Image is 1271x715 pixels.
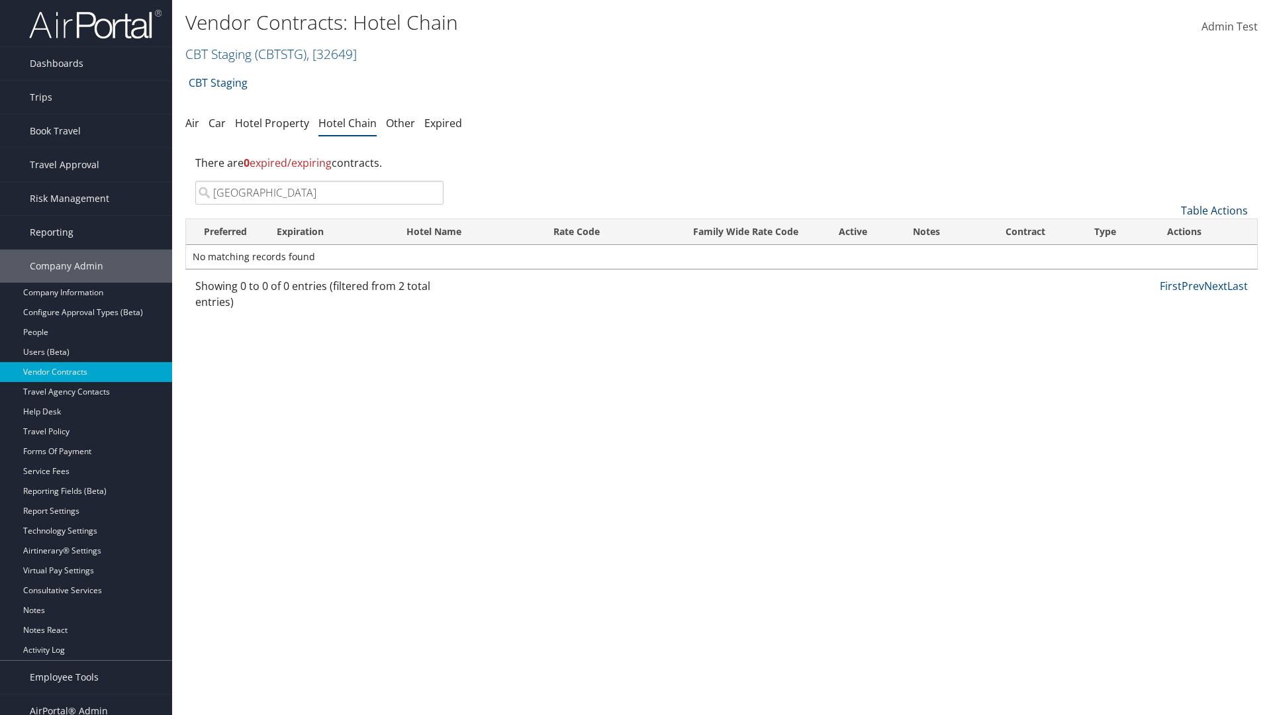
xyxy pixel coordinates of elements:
[186,245,1257,269] td: No matching records found
[884,219,969,245] th: Notes: activate to sort column ascending
[1227,279,1248,293] a: Last
[30,182,109,215] span: Risk Management
[1181,203,1248,218] a: Table Actions
[244,156,332,170] span: expired/expiring
[1201,19,1258,34] span: Admin Test
[189,70,248,96] a: CBT Staging
[265,219,395,245] th: Expiration: activate to sort column ascending
[185,9,900,36] h1: Vendor Contracts: Hotel Chain
[1204,279,1227,293] a: Next
[318,116,377,130] a: Hotel Chain
[30,250,103,283] span: Company Admin
[195,181,444,205] input: Search
[195,278,444,316] div: Showing 0 to 0 of 0 entries (filtered from 2 total entries)
[30,216,73,249] span: Reporting
[186,219,265,245] th: Preferred: activate to sort column ascending
[424,116,462,130] a: Expired
[1082,219,1156,245] th: Type: activate to sort column ascending
[822,219,884,245] th: Active: activate to sort column ascending
[1182,279,1204,293] a: Prev
[255,45,306,63] span: ( CBTSTG )
[1160,279,1182,293] a: First
[30,661,99,694] span: Employee Tools
[541,219,670,245] th: Rate Code: activate to sort column ascending
[669,219,822,245] th: Family Wide Rate Code: activate to sort column ascending
[209,116,226,130] a: Car
[29,9,162,40] img: airportal-logo.png
[244,156,250,170] strong: 0
[395,219,541,245] th: Hotel Name: activate to sort column ascending
[306,45,357,63] span: , [ 32649 ]
[185,116,199,130] a: Air
[30,81,52,114] span: Trips
[30,115,81,148] span: Book Travel
[386,116,415,130] a: Other
[30,47,83,80] span: Dashboards
[185,145,1258,181] div: There are contracts.
[1155,219,1257,245] th: Actions
[30,148,99,181] span: Travel Approval
[185,45,357,63] a: CBT Staging
[1201,7,1258,48] a: Admin Test
[968,219,1082,245] th: Contract: activate to sort column ascending
[235,116,309,130] a: Hotel Property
